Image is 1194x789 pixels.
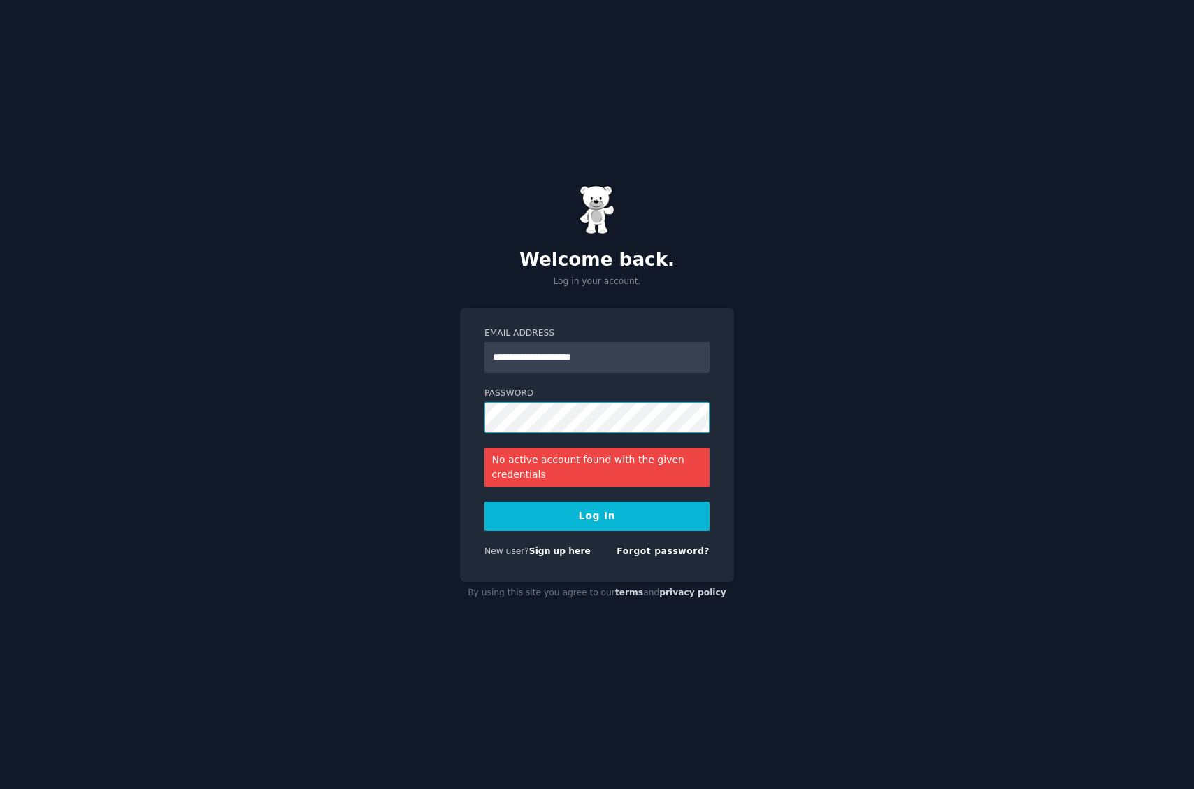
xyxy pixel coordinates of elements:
label: Email Address [484,327,710,340]
a: Forgot password? [617,546,710,556]
a: privacy policy [659,588,726,597]
label: Password [484,388,710,400]
h2: Welcome back. [460,249,734,271]
a: Sign up here [529,546,591,556]
div: No active account found with the given credentials [484,448,710,487]
a: terms [615,588,643,597]
img: Gummy Bear [580,185,614,234]
div: By using this site you agree to our and [460,582,734,604]
button: Log In [484,502,710,531]
span: New user? [484,546,529,556]
p: Log in your account. [460,276,734,288]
